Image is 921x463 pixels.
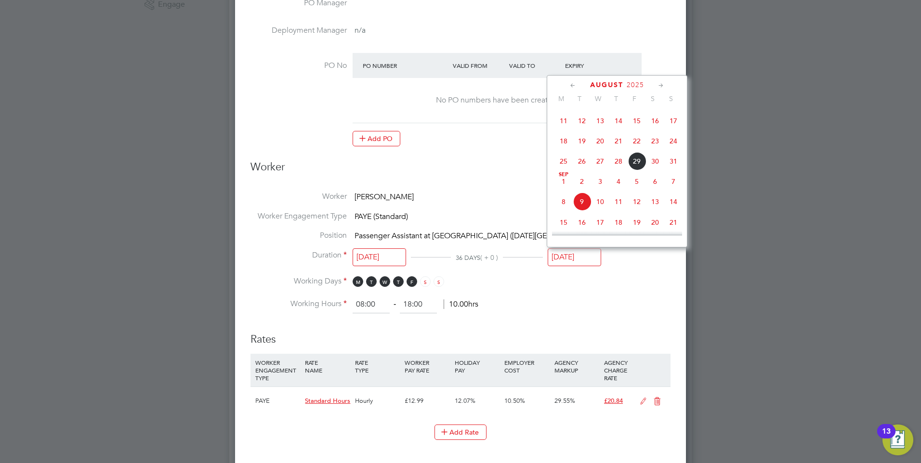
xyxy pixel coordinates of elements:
span: 14 [664,193,683,211]
div: EMPLOYER COST [502,354,552,379]
div: AGENCY MARKUP [552,354,602,379]
label: Working Days [250,276,347,286]
span: T [607,94,625,103]
span: 20 [646,213,664,231]
label: Duration [250,250,347,260]
span: 12 [628,193,646,211]
div: 13 [882,431,891,444]
span: 21 [664,213,683,231]
span: M [552,94,570,103]
span: S [434,276,444,287]
span: F [407,276,417,287]
span: 16 [646,112,664,130]
h3: Rates [250,323,671,347]
button: Open Resource Center, 13 new notifications [882,424,913,455]
span: 18 [554,132,573,150]
span: 22 [628,132,646,150]
input: Select one [353,248,406,266]
span: 20 [591,132,609,150]
span: T [570,94,589,103]
h3: Worker [250,160,671,182]
span: S [662,94,680,103]
div: Valid To [507,57,563,74]
span: 36 DAYS [456,254,480,262]
span: 31 [664,152,683,170]
span: 16 [573,213,591,231]
div: PO Number [360,57,450,74]
span: n/a [355,26,366,35]
input: Select one [548,248,601,266]
span: 29.55% [554,397,575,405]
div: PAYE [253,387,303,415]
button: Add Rate [434,424,487,440]
span: 18 [609,213,628,231]
span: S [420,276,431,287]
span: 30 [646,152,664,170]
span: 15 [554,213,573,231]
span: 19 [573,132,591,150]
span: T [366,276,377,287]
span: W [589,94,607,103]
span: 12.07% [455,397,475,405]
span: 21 [609,132,628,150]
button: Add PO [353,131,400,146]
span: Passenger Assistant at [GEOGRAPHIC_DATA] ([DATE][GEOGRAPHIC_DATA]) [355,231,613,241]
span: ‐ [392,299,398,309]
label: PO No [250,61,347,71]
label: Working Hours [250,299,347,309]
div: HOLIDAY PAY [452,354,502,379]
div: WORKER PAY RATE [402,354,452,379]
span: 12 [573,112,591,130]
span: 9 [573,193,591,211]
label: Worker Engagement Type [250,211,347,221]
span: 4 [609,172,628,191]
span: 11 [554,112,573,130]
label: Worker [250,192,347,202]
span: 8 [554,193,573,211]
div: Expiry [563,57,619,74]
span: 1 [554,172,573,191]
span: 7 [664,172,683,191]
span: 25 [554,152,573,170]
span: 24 [664,132,683,150]
span: 3 [591,172,609,191]
span: 2 [573,172,591,191]
span: 13 [591,112,609,130]
div: WORKER ENGAGEMENT TYPE [253,354,303,386]
span: 14 [609,112,628,130]
span: 23 [646,132,664,150]
span: £20.84 [604,397,623,405]
span: August [590,81,623,89]
span: S [644,94,662,103]
input: 08:00 [353,296,390,313]
div: No PO numbers have been created. [362,95,632,105]
div: Hourly [353,387,402,415]
div: £12.99 [402,387,452,415]
div: RATE TYPE [353,354,402,379]
input: 17:00 [400,296,437,313]
span: T [393,276,404,287]
span: 19 [628,213,646,231]
span: 10.00hrs [444,299,478,309]
span: 2025 [627,81,644,89]
span: 17 [664,112,683,130]
span: 13 [646,193,664,211]
span: 15 [628,112,646,130]
label: Position [250,231,347,241]
div: RATE NAME [303,354,352,379]
span: 10 [591,193,609,211]
span: 6 [646,172,664,191]
div: Valid From [450,57,507,74]
span: 11 [609,193,628,211]
label: Deployment Manager [250,26,347,36]
span: 27 [591,152,609,170]
span: 17 [591,213,609,231]
span: 29 [628,152,646,170]
span: 26 [573,152,591,170]
div: AGENCY CHARGE RATE [602,354,635,386]
span: PAYE (Standard) [355,212,408,221]
span: F [625,94,644,103]
span: M [353,276,363,287]
span: 10.50% [504,397,525,405]
span: Sep [554,172,573,177]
